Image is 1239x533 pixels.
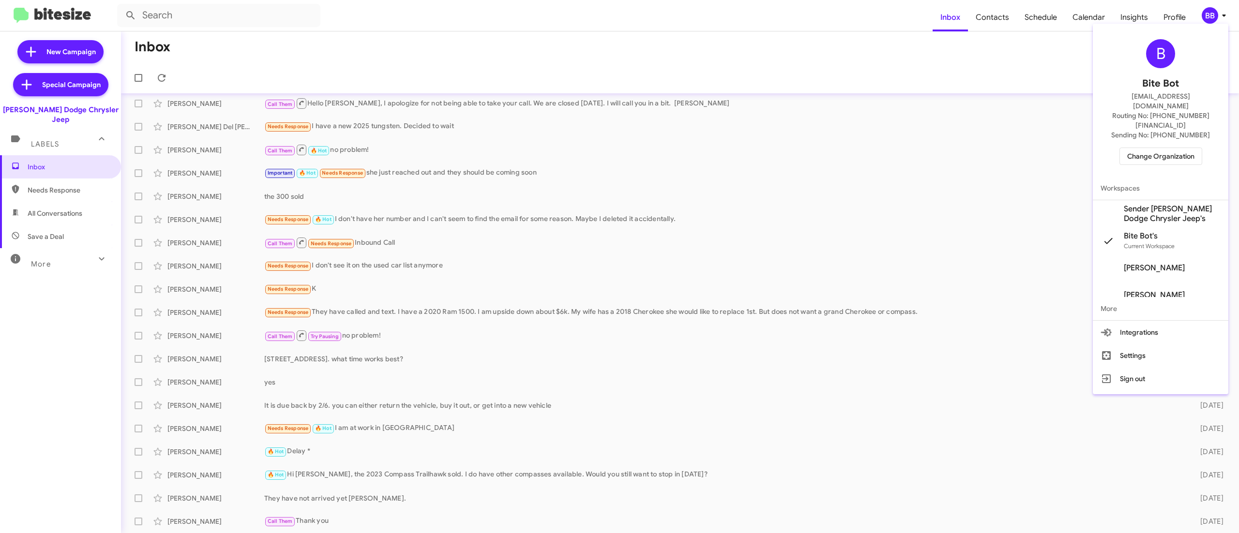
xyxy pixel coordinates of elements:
span: Current Workspace [1124,242,1175,250]
span: Bite Bot's [1124,231,1175,241]
button: Settings [1093,344,1228,367]
span: Sender [PERSON_NAME] Dodge Chrysler Jeep's [1124,204,1221,223]
span: Workspaces [1093,177,1228,200]
span: [EMAIL_ADDRESS][DOMAIN_NAME] [1104,91,1217,111]
button: Integrations [1093,321,1228,344]
span: Sending No: [PHONE_NUMBER] [1111,130,1210,140]
button: Change Organization [1119,148,1202,165]
span: Bite Bot [1142,76,1179,91]
span: [PERSON_NAME] [1124,290,1185,300]
span: Change Organization [1127,148,1194,164]
button: Sign out [1093,367,1228,390]
span: More [1093,297,1228,320]
div: B [1146,39,1175,68]
span: [PERSON_NAME] [1124,263,1185,273]
span: Routing No: [PHONE_NUMBER][FINANCIAL_ID] [1104,111,1217,130]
